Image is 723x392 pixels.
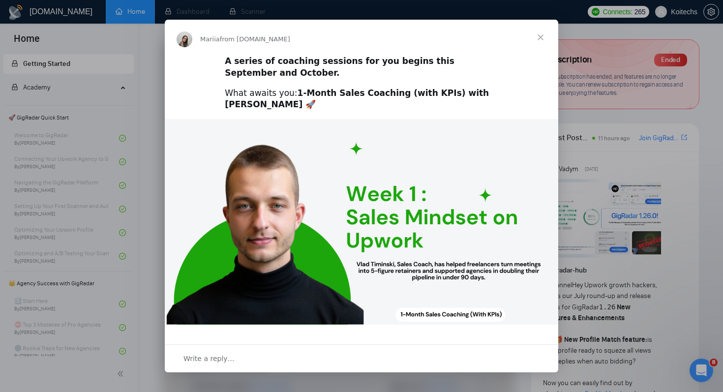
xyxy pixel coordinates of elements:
img: Profile image for Mariia [177,31,192,47]
div: Open conversation and reply [165,344,558,372]
span: Mariia [200,35,220,43]
b: 1-Month Sales Coaching (with KPIs) with [PERSON_NAME] 🚀 [225,88,489,110]
span: Close [523,20,558,55]
span: from [DOMAIN_NAME] [220,35,290,43]
span: Write a reply… [183,352,235,365]
b: A series of coaching sessions for you begins this September and October. [225,56,454,78]
div: What awaits you: [225,88,498,111]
